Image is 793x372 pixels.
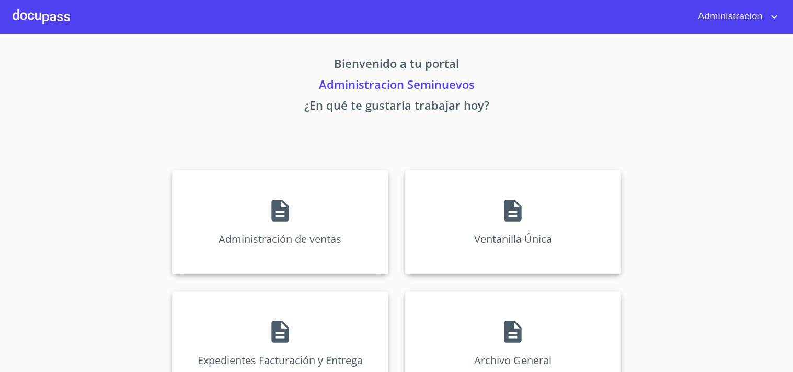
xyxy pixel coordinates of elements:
p: Bienvenido a tu portal [75,55,719,76]
p: ¿En qué te gustaría trabajar hoy? [75,97,719,118]
p: Administración de ventas [219,232,341,246]
span: Administracion [690,8,768,25]
p: Archivo General [474,353,551,367]
p: Administracion Seminuevos [75,76,719,97]
p: Expedientes Facturación y Entrega [198,353,363,367]
p: Ventanilla Única [474,232,552,246]
button: account of current user [690,8,780,25]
